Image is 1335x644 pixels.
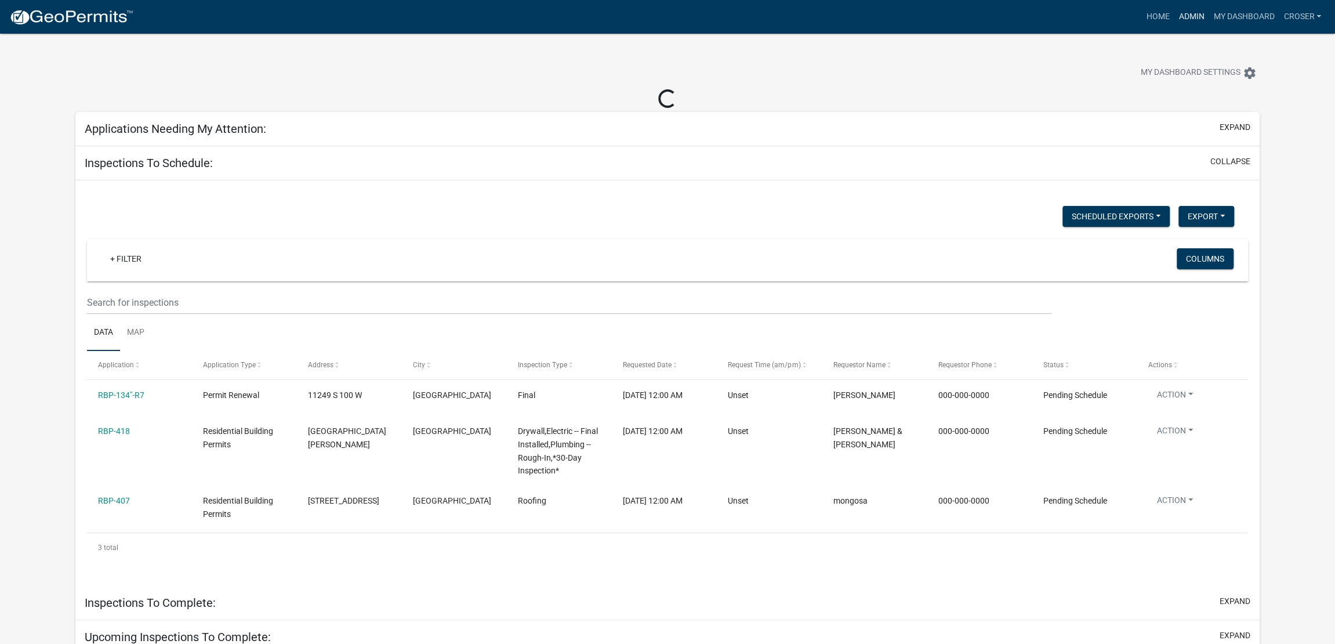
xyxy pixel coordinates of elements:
[612,351,717,379] datatable-header-cell: Requested Date
[1220,629,1250,642] button: expand
[98,496,130,505] a: RBP-407
[728,426,749,436] span: Unset
[1220,121,1250,133] button: expand
[413,426,491,436] span: PERU
[413,361,425,369] span: City
[98,390,144,400] a: RBP-134"-R7
[938,496,989,505] span: 000-000-0000
[623,496,683,505] span: 08/11/2025, 12:00 AM
[308,361,333,369] span: Address
[927,351,1032,379] datatable-header-cell: Requestor Phone
[1148,425,1202,442] button: Action
[120,314,151,352] a: Map
[623,426,683,436] span: 08/28/2025, 12:00 AM
[87,291,1051,314] input: Search for inspections
[728,361,800,369] span: Request Time (am/pm)
[938,361,991,369] span: Requestor Phone
[87,351,192,379] datatable-header-cell: Application
[822,351,927,379] datatable-header-cell: Requestor Name
[1174,6,1209,28] a: Admin
[101,248,151,269] a: + Filter
[623,390,683,400] span: 06/17/2025, 12:00 AM
[192,351,297,379] datatable-header-cell: Application Type
[1043,361,1063,369] span: Status
[1141,66,1240,80] span: My Dashboard Settings
[98,361,134,369] span: Application
[1220,595,1250,607] button: expand
[1148,361,1171,369] span: Actions
[75,180,1260,585] div: collapse
[203,496,273,519] span: Residential Building Permits
[85,630,271,644] h5: Upcoming Inspections To Complete:
[1279,6,1326,28] a: croser
[297,351,402,379] datatable-header-cell: Address
[1131,61,1266,84] button: My Dashboard Settingssettings
[728,496,749,505] span: Unset
[1148,389,1202,406] button: Action
[833,496,867,505] span: mongosa
[623,361,672,369] span: Requested Date
[98,426,130,436] a: RBP-418
[833,390,895,400] span: Corey
[518,390,535,400] span: Final
[413,390,491,400] span: Bunker Hill
[728,390,749,400] span: Unset
[1032,351,1137,379] datatable-header-cell: Status
[938,390,989,400] span: 000-000-0000
[308,390,362,400] span: 11249 S 100 W
[203,361,256,369] span: Application Type
[833,361,885,369] span: Requestor Name
[308,496,379,505] span: 2560 W AIRPORT ROAD
[413,496,491,505] span: PERU
[1137,351,1242,379] datatable-header-cell: Actions
[518,496,546,505] span: Roofing
[87,314,120,352] a: Data
[1178,206,1234,227] button: Export
[1043,390,1107,400] span: Pending Schedule
[1243,66,1257,80] i: settings
[308,426,386,449] span: N GLEN COVE Dr
[1209,6,1279,28] a: My Dashboard
[717,351,822,379] datatable-header-cell: Request Time (am/pm)
[1177,248,1234,269] button: Columns
[1148,494,1202,511] button: Action
[833,426,902,449] span: Matt & Nancy Miller
[518,426,598,475] span: Drywall,Electric -- Final Installed,Plumbing -- Rough-In,*30-Day Inspection*
[1043,426,1107,436] span: Pending Schedule
[1062,206,1170,227] button: Scheduled Exports
[402,351,507,379] datatable-header-cell: City
[518,361,567,369] span: Inspection Type
[507,351,612,379] datatable-header-cell: Inspection Type
[85,122,266,136] h5: Applications Needing My Attention:
[1043,496,1107,505] span: Pending Schedule
[85,596,216,610] h5: Inspections To Complete:
[1141,6,1174,28] a: Home
[85,156,213,170] h5: Inspections To Schedule:
[938,426,989,436] span: 000-000-0000
[203,426,273,449] span: Residential Building Permits
[1210,155,1250,168] button: collapse
[203,390,259,400] span: Permit Renewal
[87,533,1248,562] div: 3 total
